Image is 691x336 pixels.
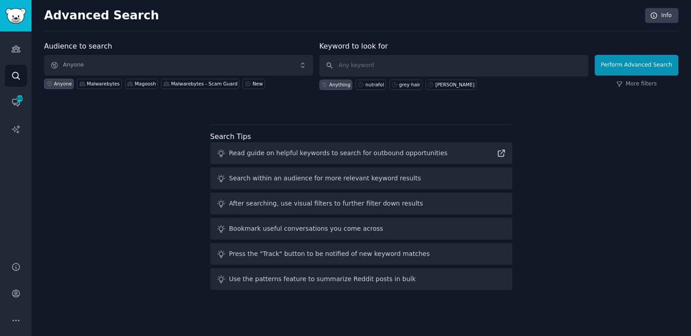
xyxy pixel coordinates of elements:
label: Search Tips [210,132,251,141]
a: 300 [5,91,27,113]
div: Magoosh [135,81,156,87]
div: Use the patterns feature to summarize Reddit posts in bulk [229,274,416,284]
div: Read guide on helpful keywords to search for outbound opportunities [229,148,448,158]
div: Malwarebytes [87,81,120,87]
div: Anyone [54,81,72,87]
img: GummySearch logo [5,8,26,24]
button: Anyone [44,55,313,76]
a: New [242,79,265,89]
span: 300 [16,95,24,102]
div: Anything [329,81,350,88]
div: Press the "Track" button to be notified of new keyword matches [229,249,430,259]
div: New [252,81,263,87]
div: After searching, use visual filters to further filter down results [229,199,423,208]
button: Perform Advanced Search [595,55,678,76]
a: Info [645,8,678,23]
div: Malwarebytes - Scam Guard [171,81,238,87]
a: More filters [616,80,657,88]
div: grey hair [399,81,420,88]
h2: Advanced Search [44,9,640,23]
input: Any keyword [319,55,588,76]
div: Bookmark useful conversations you come across [229,224,383,233]
label: Keyword to look for [319,42,388,50]
div: [PERSON_NAME] [435,81,475,88]
div: nutrafol [365,81,384,88]
label: Audience to search [44,42,112,50]
div: Search within an audience for more relevant keyword results [229,174,421,183]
